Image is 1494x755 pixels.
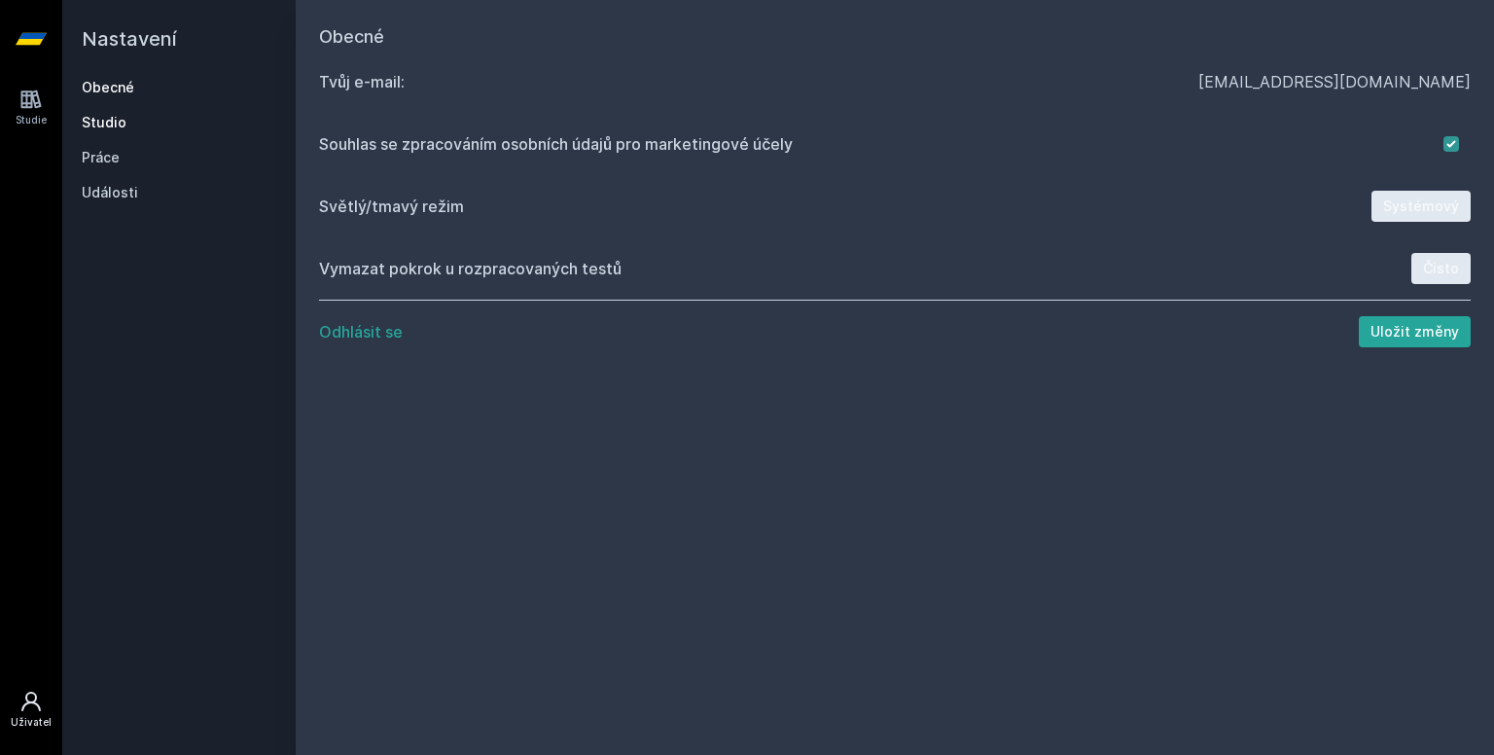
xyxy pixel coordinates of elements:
font: Světlý/tmavý režim [319,197,464,216]
font: Vymazat pokrok u rozpracovaných testů [319,259,622,278]
font: Nastavení [82,27,177,51]
button: Systémový [1371,191,1471,222]
button: Odhlásit se [319,320,403,343]
font: Obecné [319,26,384,47]
a: Studio [82,113,276,132]
button: Čisto [1411,253,1471,284]
font: Uložit změny [1370,323,1459,340]
a: Události [82,183,276,202]
font: Uživatel [11,716,52,728]
font: Obecné [82,79,134,95]
font: Studie [16,114,47,126]
font: Čisto [1423,260,1459,276]
font: Souhlas se zpracováním osobních údajů pro marketingové účely [319,134,793,154]
button: Uložit změny [1359,316,1471,347]
a: Studie [4,78,58,137]
a: Práce [82,148,276,167]
font: [EMAIL_ADDRESS][DOMAIN_NAME] [1198,72,1471,91]
font: Práce [82,149,120,165]
font: Odhlásit se [319,322,403,342]
font: Události [82,184,138,200]
font: Systémový [1383,198,1459,214]
a: Uživatel [4,680,58,739]
font: Studio [82,114,126,130]
font: Tvůj e-mail: [319,72,405,91]
a: Obecné [82,78,276,97]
